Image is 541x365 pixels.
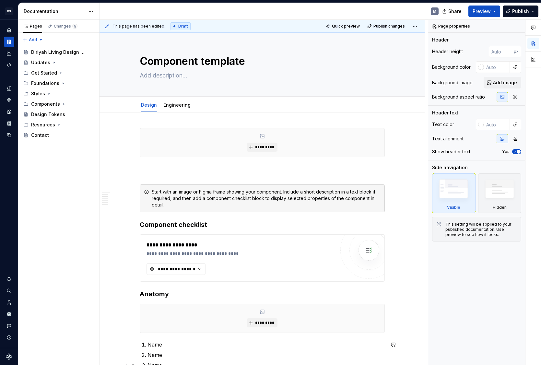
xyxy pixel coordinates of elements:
[140,220,385,229] h3: Component checklist
[324,22,363,31] button: Quick preview
[447,205,460,210] div: Visible
[31,101,60,107] div: Components
[178,24,188,29] span: Draft
[4,60,14,70] a: Code automation
[4,95,14,105] a: Components
[21,57,97,68] a: Updates
[21,47,97,57] a: Diriyah Living Design System
[448,8,462,15] span: Share
[433,9,436,14] div: M
[432,148,470,155] div: Show header text
[4,83,14,94] a: Design tokens
[31,90,45,97] div: Styles
[31,49,85,55] div: Diriyah Living Design System
[432,48,463,55] div: Header height
[54,24,77,29] div: Changes
[493,205,507,210] div: Hidden
[31,59,50,66] div: Updates
[4,107,14,117] a: Assets
[4,274,14,284] button: Notifications
[21,68,97,78] div: Get Started
[141,102,157,108] a: Design
[4,48,14,59] a: Analytics
[138,98,159,112] div: Design
[432,37,449,43] div: Header
[31,70,57,76] div: Get Started
[484,77,521,88] button: Add image
[112,24,165,29] span: This page has been edited.
[72,24,77,29] span: 5
[1,4,17,18] button: PS
[29,37,37,42] span: Add
[484,61,510,73] input: Auto
[21,88,97,99] div: Styles
[373,24,405,29] span: Publish changes
[152,189,381,208] div: Start with an image or Figma frame showing your component. Include a short description in a text ...
[4,309,14,319] a: Settings
[432,79,473,86] div: Background image
[21,130,97,140] a: Contact
[23,24,42,29] div: Pages
[4,297,14,308] a: Invite team
[31,111,65,118] div: Design Tokens
[21,47,97,140] div: Page tree
[432,135,464,142] div: Text alignment
[445,222,517,237] div: This setting will be applied to your published documentation. Use preview to see how it looks.
[4,37,14,47] a: Documentation
[432,173,476,213] div: Visible
[484,119,510,130] input: Auto
[21,78,97,88] div: Foundations
[432,110,458,116] div: Header text
[432,64,471,70] div: Background color
[512,8,529,15] span: Publish
[161,98,193,112] div: Engineering
[478,173,522,213] div: Hidden
[5,7,13,15] div: PS
[4,118,14,129] a: Storybook stories
[4,25,14,35] a: Home
[4,130,14,140] a: Data sources
[432,164,468,171] div: Side navigation
[365,22,408,31] button: Publish changes
[489,46,514,57] input: Auto
[4,286,14,296] button: Search ⌘K
[4,321,14,331] button: Contact support
[21,35,45,44] button: Add
[147,341,385,348] p: Name
[493,79,517,86] span: Add image
[473,8,491,15] span: Preview
[432,94,485,100] div: Background aspect ratio
[332,24,360,29] span: Quick preview
[439,6,466,17] button: Share
[31,132,49,138] div: Contact
[514,49,519,54] p: px
[163,102,191,108] a: Engineering
[21,99,97,109] div: Components
[147,351,385,359] p: Name
[21,120,97,130] div: Resources
[31,122,55,128] div: Resources
[503,6,538,17] button: Publish
[432,121,454,128] div: Text color
[24,8,85,15] div: Documentation
[31,80,59,87] div: Foundations
[140,289,385,299] h3: Anatomy
[468,6,500,17] button: Preview
[6,353,12,360] svg: Supernova Logo
[21,109,97,120] a: Design Tokens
